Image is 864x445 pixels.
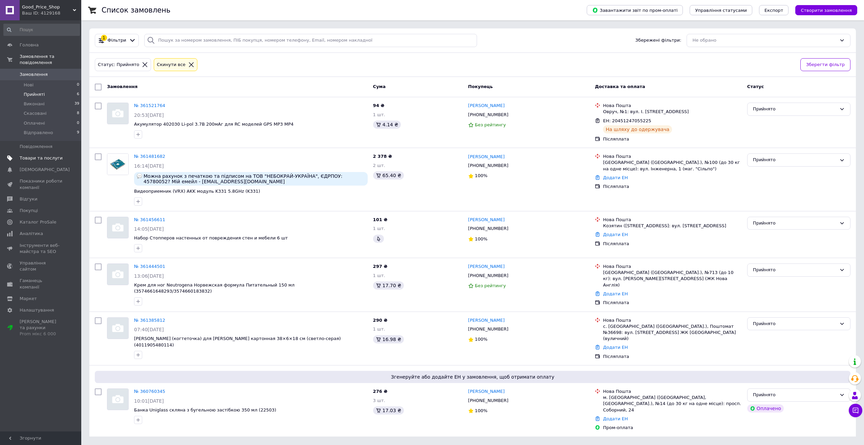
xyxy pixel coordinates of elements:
[467,110,510,119] div: [PHONE_NUMBER]
[134,154,165,159] a: № 361481682
[467,325,510,334] div: [PHONE_NUMBER]
[475,283,506,288] span: Без рейтингу
[373,264,388,269] span: 297 ₴
[373,103,385,108] span: 94 ₴
[373,226,385,231] span: 1 шт.
[134,235,288,240] a: Набор Стопперов настенных от повреждения стен и мебели 6 шт
[753,156,837,164] div: Прийнято
[134,103,165,108] a: № 361521764
[849,404,862,417] button: Чат з покупцем
[373,84,386,89] span: Cума
[789,7,857,13] a: Створити замовлення
[107,317,129,339] a: Фото товару
[747,84,764,89] span: Статус
[20,144,52,150] span: Повідомлення
[134,398,164,404] span: 10:01[DATE]
[107,217,129,238] a: Фото товару
[603,263,742,270] div: Нова Пошта
[96,61,141,68] div: Статус: Прийнято
[603,388,742,395] div: Нова Пошта
[134,264,165,269] a: № 361444501
[108,37,126,44] span: Фільтри
[134,163,164,169] span: 16:14[DATE]
[753,267,837,274] div: Прийнято
[20,71,48,78] span: Замовлення
[595,84,645,89] span: Доставка та оплата
[134,282,295,294] span: Крем для ног Neutrogena Норвежская формула Питательный 150 мл (3574661648293/3574660183832)
[690,5,752,15] button: Управління статусами
[134,389,165,394] a: № 360760345
[134,318,165,323] a: № 361385812
[74,101,79,107] span: 39
[98,374,848,380] span: Згенеруйте або додайте ЕН у замовлення, щоб отримати оплату
[134,189,260,194] a: Видеоприемник (VRX) AKK модуль K331 5.8GHz (K331)
[603,184,742,190] div: Післяплата
[134,273,164,279] span: 13:06[DATE]
[137,173,142,179] img: :speech_balloon:
[107,153,129,175] a: Фото товару
[134,327,164,332] span: 07:40[DATE]
[603,217,742,223] div: Нова Пошта
[592,7,677,13] span: Завантажити звіт по пром-оплаті
[22,4,73,10] span: Good_Price_Shop
[134,226,164,232] span: 14:05[DATE]
[20,319,63,337] span: [PERSON_NAME] та рахунки
[467,161,510,170] div: [PHONE_NUMBER]
[603,345,628,350] a: Додати ЕН
[603,425,742,431] div: Пром-оплата
[603,175,628,180] a: Додати ЕН
[467,224,510,233] div: [PHONE_NUMBER]
[603,395,742,413] div: м. [GEOGRAPHIC_DATA] ([GEOGRAPHIC_DATA], [GEOGRAPHIC_DATA].), №14 (до 30 кг на одне місце): просп...
[635,37,682,44] span: Збережені фільтри:
[77,82,79,88] span: 0
[20,296,37,302] span: Маркет
[77,130,79,136] span: 9
[468,103,505,109] a: [PERSON_NAME]
[20,178,63,190] span: Показники роботи компанії
[134,336,341,347] span: [PERSON_NAME] (когтеточка) для [PERSON_NAME] картонная 38×6×18 см (светло-серая) (4011905480114)
[20,42,39,48] span: Головна
[603,223,742,229] div: Козятин ([STREET_ADDRESS]: вул. [STREET_ADDRESS]
[134,217,165,222] a: № 361456611
[373,318,388,323] span: 290 ₴
[603,323,742,342] div: с. [GEOGRAPHIC_DATA] ([GEOGRAPHIC_DATA].), Поштомат №36698: вул. [STREET_ADDRESS] ЖК [GEOGRAPHIC_...
[764,8,783,13] span: Експорт
[20,208,38,214] span: Покупці
[134,122,294,127] span: Акумулятор 402030 Li-pol 3.7В 200мАг для RC моделей GPS MP3 MP4
[77,91,79,98] span: 6
[373,217,388,222] span: 101 ₴
[134,112,164,118] span: 20:53[DATE]
[753,320,837,327] div: Прийнято
[20,231,43,237] span: Аналітика
[20,331,63,337] div: Prom мікс 6 000
[20,260,63,272] span: Управління сайтом
[603,241,742,247] div: Післяплата
[603,125,672,133] div: На шляху до одержувача
[107,388,129,410] a: Фото товару
[603,291,628,296] a: Додати ЕН
[24,120,45,126] span: Оплачені
[603,232,628,237] a: Додати ЕН
[587,5,683,15] button: Завантажити звіт по пром-оплаті
[107,264,128,285] img: Фото товару
[24,82,34,88] span: Нові
[77,120,79,126] span: 0
[475,122,506,127] span: Без рейтингу
[603,317,742,323] div: Нова Пошта
[107,84,137,89] span: Замовлення
[747,404,784,412] div: Оплачено
[24,101,45,107] span: Виконані
[603,270,742,288] div: [GEOGRAPHIC_DATA] ([GEOGRAPHIC_DATA].), №713 (до 10 кг): вул. [PERSON_NAME][STREET_ADDRESS] (ЖК Н...
[24,130,53,136] span: Відправлено
[144,173,365,184] span: Можна рахунок з печаткою та підписом на ТОВ "НЕБОКРАЙ-УКРАЇНА", ЄДРПОУ: 45780052? Мій емейл - [EM...
[468,84,493,89] span: Покупець
[107,217,128,238] img: Фото товару
[373,406,404,415] div: 17.03 ₴
[468,217,505,223] a: [PERSON_NAME]
[475,408,488,413] span: 100%
[373,112,385,117] span: 1 шт.
[467,271,510,280] div: [PHONE_NUMBER]
[107,389,128,410] img: Фото товару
